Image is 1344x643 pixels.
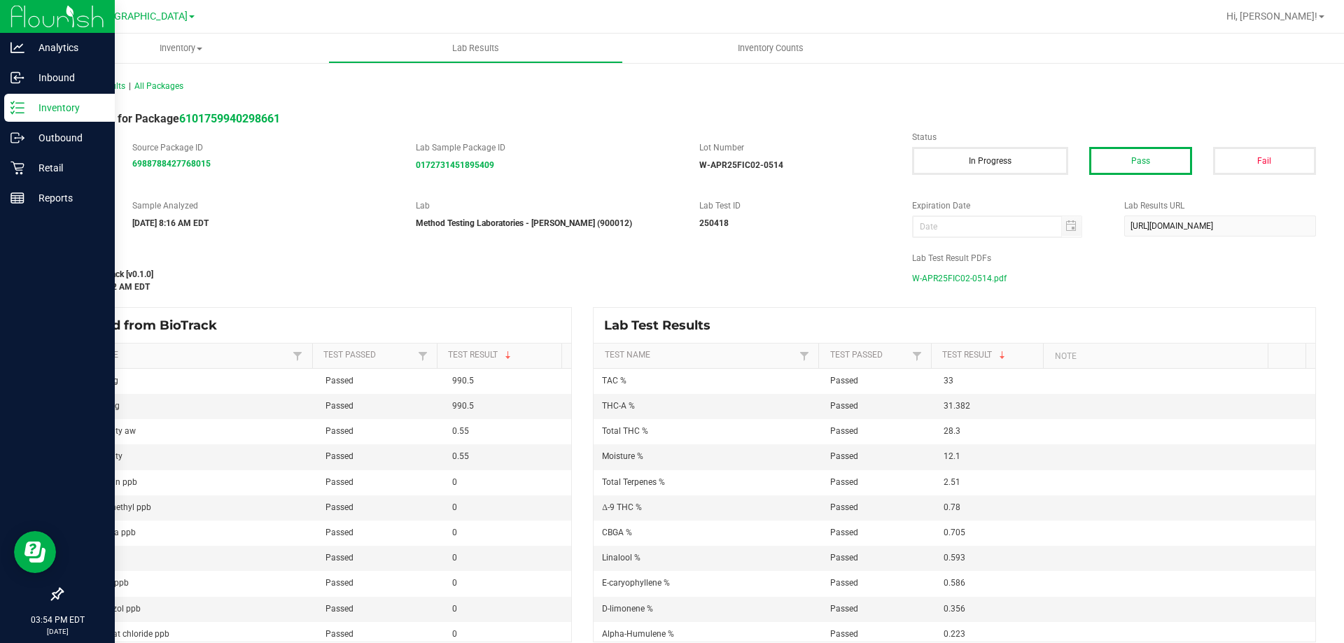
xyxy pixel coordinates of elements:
[452,578,457,588] span: 0
[325,604,353,614] span: Passed
[830,350,909,361] a: Test PassedSortable
[10,131,24,145] inline-svg: Outbound
[24,160,108,176] p: Retail
[10,71,24,85] inline-svg: Inbound
[452,528,457,537] span: 0
[944,528,965,537] span: 0.705
[452,604,457,614] span: 0
[289,347,306,365] a: Filter
[944,629,965,639] span: 0.223
[1043,344,1268,369] th: Note
[830,629,858,639] span: Passed
[830,578,858,588] span: Passed
[452,401,474,411] span: 990.5
[942,350,1038,361] a: Test ResultSortable
[325,629,353,639] span: Passed
[944,604,965,614] span: 0.356
[605,350,796,361] a: Test NameSortable
[416,218,632,228] strong: Method Testing Laboratories - [PERSON_NAME] (900012)
[602,401,635,411] span: THC-A %
[132,218,209,228] strong: [DATE] 8:16 AM EDT
[699,160,783,170] strong: W-APR25FIC02-0514
[944,578,965,588] span: 0.586
[10,191,24,205] inline-svg: Reports
[325,401,353,411] span: Passed
[34,42,328,55] span: Inventory
[623,34,918,63] a: Inventory Counts
[830,376,858,386] span: Passed
[325,502,353,512] span: Passed
[34,34,328,63] a: Inventory
[912,131,1316,143] label: Status
[912,252,1316,264] label: Lab Test Result PDFs
[830,604,858,614] span: Passed
[830,553,858,563] span: Passed
[602,477,665,487] span: Total Terpenes %
[24,69,108,86] p: Inbound
[1089,147,1192,175] button: Pass
[830,477,858,487] span: Passed
[944,553,965,563] span: 0.593
[1124,199,1316,212] label: Lab Results URL
[10,101,24,115] inline-svg: Inventory
[325,451,353,461] span: Passed
[132,199,395,212] label: Sample Analyzed
[10,161,24,175] inline-svg: Retail
[452,629,457,639] span: 0
[602,604,653,614] span: D-limonene %
[24,190,108,206] p: Reports
[414,347,431,365] a: Filter
[416,199,678,212] label: Lab
[796,347,813,365] a: Filter
[71,629,169,639] span: Chlormequat chloride ppb
[325,578,353,588] span: Passed
[325,426,353,436] span: Passed
[132,159,211,169] a: 6988788427768015
[433,42,518,55] span: Lab Results
[132,141,395,154] label: Source Package ID
[325,376,353,386] span: Passed
[452,376,474,386] span: 990.5
[602,553,640,563] span: Linalool %
[62,112,280,125] span: Lab Result for Package
[452,477,457,487] span: 0
[602,528,632,537] span: CBGA %
[452,451,469,461] span: 0.55
[944,426,960,436] span: 28.3
[452,553,457,563] span: 0
[602,502,642,512] span: Δ-9 THC %
[830,451,858,461] span: Passed
[997,350,1008,361] span: Sortable
[830,401,858,411] span: Passed
[602,426,648,436] span: Total THC %
[699,141,891,154] label: Lot Number
[452,426,469,436] span: 0.55
[602,629,674,639] span: Alpha-Humulene %
[912,199,1104,212] label: Expiration Date
[325,528,353,537] span: Passed
[134,81,183,91] span: All Packages
[448,350,556,361] a: Test ResultSortable
[416,160,494,170] a: 0172731451895409
[24,99,108,116] p: Inventory
[909,347,925,365] a: Filter
[73,350,289,361] a: Test NameSortable
[6,614,108,626] p: 03:54 PM EDT
[604,318,721,333] span: Lab Test Results
[10,41,24,55] inline-svg: Analytics
[1226,10,1317,22] span: Hi, [PERSON_NAME]!
[179,112,280,125] a: 6101759940298661
[944,451,960,461] span: 12.1
[944,502,960,512] span: 0.78
[129,81,131,91] span: |
[62,252,891,264] label: Last Modified
[944,376,953,386] span: 33
[92,10,188,22] span: [GEOGRAPHIC_DATA]
[325,553,353,563] span: Passed
[699,218,729,228] strong: 250418
[912,147,1068,175] button: In Progress
[602,451,643,461] span: Moisture %
[699,199,891,212] label: Lab Test ID
[323,350,414,361] a: Test PassedSortable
